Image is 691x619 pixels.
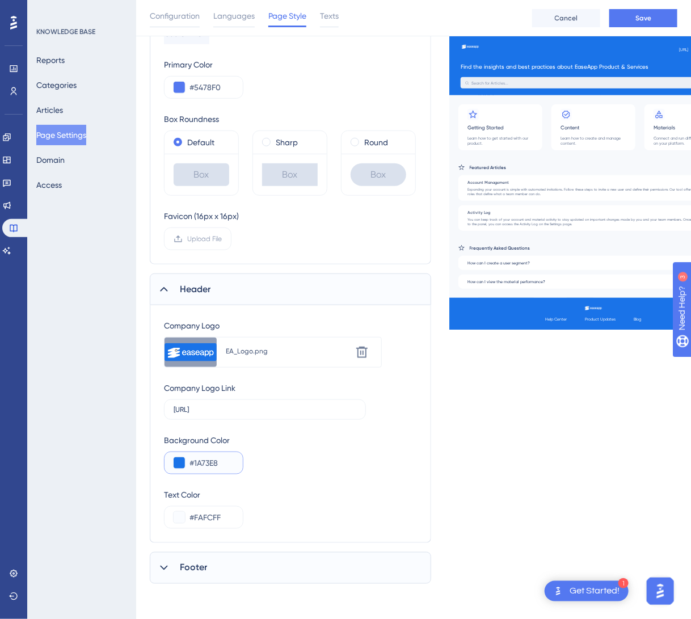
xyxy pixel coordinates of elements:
img: file-1756758892546.png [165,343,217,361]
button: Domain [36,150,65,170]
button: Articles [36,100,63,120]
button: Reports [36,50,65,70]
span: Configuration [150,9,200,23]
span: Footer [180,561,207,575]
label: Default [187,136,214,149]
div: KNOWLEDGE BASE [36,27,95,36]
button: Page Settings [36,125,86,145]
div: Get Started! [570,585,620,597]
div: Company Logo Link [164,381,235,395]
div: Box [351,163,406,186]
span: Texts [320,9,339,23]
div: Box [262,163,318,186]
div: Background Color [164,433,243,447]
span: Need Help? [27,3,71,16]
span: Languages [213,9,255,23]
input: Type the link (leave empty for homepage) [174,406,356,414]
span: Header [180,283,210,296]
div: Favicon (16px x 16px) [164,209,239,223]
img: launcher-image-alternative-text [551,584,565,598]
span: Save [635,14,651,23]
label: Sharp [276,136,298,149]
button: Categories [36,75,77,95]
div: Box Roundness [164,112,416,126]
div: Company Logo [164,319,382,332]
div: Open Get Started! checklist, remaining modules: 1 [545,581,629,601]
span: Cancel [555,14,578,23]
label: Round [364,136,388,149]
iframe: UserGuiding AI Assistant Launcher [643,574,677,608]
div: Primary Color [164,58,243,71]
button: Save [609,9,677,27]
div: 3 [79,6,82,15]
div: Text Color [164,488,243,502]
div: 1 [618,578,629,588]
button: Access [36,175,62,195]
button: Cancel [532,9,600,27]
div: EA_Logo.png [226,347,351,356]
span: Page Style [268,9,306,23]
div: Box [174,163,229,186]
span: Upload File [187,234,222,243]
